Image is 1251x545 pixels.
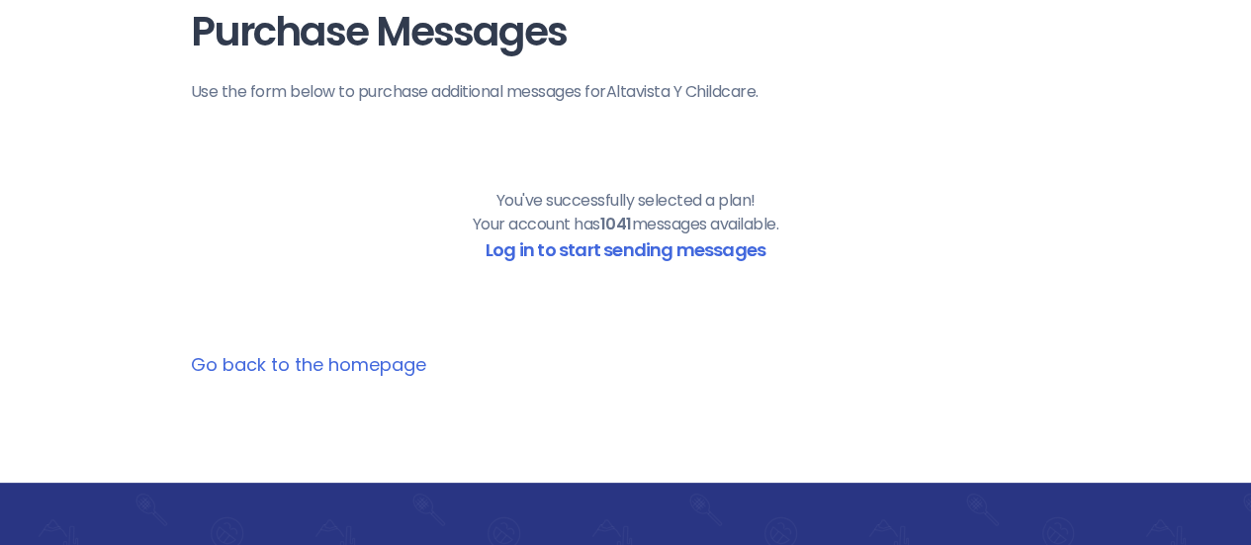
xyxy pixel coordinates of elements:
h1: Purchase Messages [191,10,1061,54]
p: Use the form below to purchase additional messages for Altavista Y Childcare . [191,80,1061,104]
a: Log in to start sending messages [486,237,765,262]
p: Your account has messages available. [473,213,779,236]
b: 1041 [600,213,632,235]
a: Go back to the homepage [191,352,426,377]
p: You've successfully selected a plan! [496,189,756,213]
